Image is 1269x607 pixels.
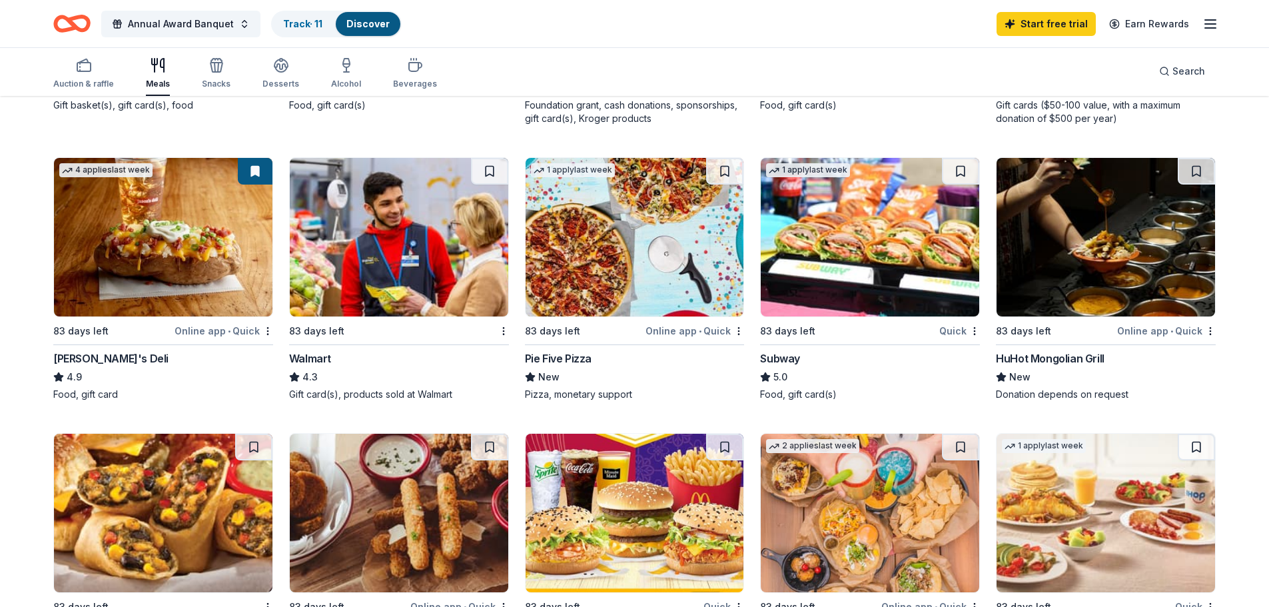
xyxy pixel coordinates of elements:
div: [PERSON_NAME]'s Deli [53,350,169,366]
div: HuHot Mongolian Grill [996,350,1104,366]
button: Search [1148,58,1216,85]
span: 4.9 [67,369,82,385]
img: Image for McDonald's [526,434,744,592]
div: 83 days left [525,323,580,339]
button: Meals [146,52,170,96]
button: Snacks [202,52,230,96]
span: • [1170,326,1173,336]
div: 4 applies last week [59,163,153,177]
div: Donation depends on request [996,388,1216,401]
div: 1 apply last week [1002,439,1086,453]
div: Food, gift card(s) [289,99,509,112]
button: Track· 11Discover [271,11,402,37]
a: Track· 11 [283,18,322,29]
img: Image for Jason's Deli [54,158,272,316]
img: Image for Subway [761,158,979,316]
div: Alcohol [331,79,361,89]
div: Pie Five Pizza [525,350,592,366]
div: Online app Quick [645,322,744,339]
div: Online app Quick [1117,322,1216,339]
div: Quick [939,322,980,339]
img: Image for Old Chicago Pizza & Taproom [290,434,508,592]
button: Beverages [393,52,437,96]
a: Earn Rewards [1101,12,1197,36]
img: Image for IHOP [997,434,1215,592]
span: Search [1172,63,1205,79]
div: Subway [760,350,800,366]
div: Beverages [393,79,437,89]
img: Image for HuHot Mongolian Grill [997,158,1215,316]
span: 5.0 [773,369,787,385]
a: Start free trial [997,12,1096,36]
div: 1 apply last week [531,163,615,177]
a: Image for HuHot Mongolian Grill83 days leftOnline app•QuickHuHot Mongolian GrillNewDonation depen... [996,157,1216,401]
img: Image for Chili's [54,434,272,592]
div: 83 days left [53,323,109,339]
div: Food, gift card(s) [760,388,980,401]
div: 83 days left [289,323,344,339]
img: Image for Walmart [290,158,508,316]
a: Image for Subway1 applylast week83 days leftQuickSubway5.0Food, gift card(s) [760,157,980,401]
a: Image for Walmart83 days leftWalmart4.3Gift card(s), products sold at Walmart [289,157,509,401]
span: • [228,326,230,336]
div: 1 apply last week [766,163,850,177]
span: New [1009,369,1031,385]
div: Auction & raffle [53,79,114,89]
button: Desserts [262,52,299,96]
button: Annual Award Banquet [101,11,260,37]
a: Image for Jason's Deli4 applieslast week83 days leftOnline app•Quick[PERSON_NAME]'s Deli4.9Food, ... [53,157,273,401]
div: Gift cards ($50-100 value, with a maximum donation of $500 per year) [996,99,1216,125]
div: 83 days left [760,323,815,339]
a: Discover [346,18,390,29]
div: Online app Quick [175,322,273,339]
img: Image for Pie Five Pizza [526,158,744,316]
div: Walmart [289,350,331,366]
a: Image for Pie Five Pizza1 applylast week83 days leftOnline app•QuickPie Five PizzaNewPizza, monet... [525,157,745,401]
div: Food, gift card [53,388,273,401]
button: Alcohol [331,52,361,96]
span: 4.3 [302,369,318,385]
div: Meals [146,79,170,89]
div: Desserts [262,79,299,89]
div: Snacks [202,79,230,89]
div: Gift basket(s), gift card(s), food [53,99,273,112]
div: Food, gift card(s) [760,99,980,112]
img: Image for Torchy's Tacos [761,434,979,592]
span: Annual Award Banquet [128,16,234,32]
a: Home [53,8,91,39]
div: Pizza, monetary support [525,388,745,401]
button: Auction & raffle [53,52,114,96]
div: 2 applies last week [766,439,859,453]
span: • [699,326,701,336]
div: Gift card(s), products sold at Walmart [289,388,509,401]
div: 83 days left [996,323,1051,339]
span: New [538,369,560,385]
div: Foundation grant, cash donations, sponsorships, gift card(s), Kroger products [525,99,745,125]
